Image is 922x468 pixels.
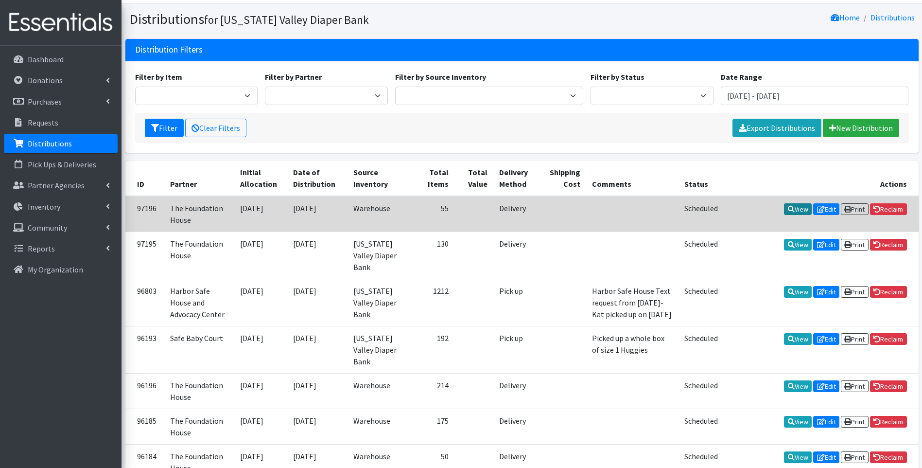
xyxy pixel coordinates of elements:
[287,373,347,409] td: [DATE]
[724,161,919,196] th: Actions
[823,119,899,137] a: New Distribution
[678,409,724,444] td: Scheduled
[28,97,62,107] p: Purchases
[678,161,724,196] th: Status
[813,203,839,215] a: Edit
[287,196,347,232] td: [DATE]
[813,286,839,298] a: Edit
[412,409,455,444] td: 175
[348,279,412,326] td: [US_STATE] Valley Diaper Bank
[125,232,164,279] td: 97195
[287,161,347,196] th: Date of Distribution
[678,373,724,409] td: Scheduled
[493,196,540,232] td: Delivery
[591,71,644,83] label: Filter by Status
[784,416,812,428] a: View
[870,286,907,298] a: Reclaim
[493,279,540,326] td: Pick up
[784,239,812,251] a: View
[395,71,486,83] label: Filter by Source Inventory
[412,279,455,326] td: 1212
[4,113,118,132] a: Requests
[4,239,118,258] a: Reports
[28,265,83,274] p: My Organization
[348,373,412,409] td: Warehouse
[125,326,164,373] td: 96193
[125,373,164,409] td: 96196
[784,203,812,215] a: View
[870,380,907,392] a: Reclaim
[348,161,412,196] th: Source Inventory
[234,326,288,373] td: [DATE]
[454,161,493,196] th: Total Value
[28,202,60,212] p: Inventory
[493,326,540,373] td: Pick up
[870,203,907,215] a: Reclaim
[129,11,519,28] h1: Distributions
[4,197,118,216] a: Inventory
[348,232,412,279] td: [US_STATE] Valley Diaper Bank
[586,279,678,326] td: Harbor Safe House Text request from [DATE]- Kat picked up on [DATE]
[135,71,182,83] label: Filter by Item
[732,119,821,137] a: Export Distributions
[234,232,288,279] td: [DATE]
[4,71,118,90] a: Donations
[841,380,869,392] a: Print
[841,203,869,215] a: Print
[28,54,64,64] p: Dashboard
[234,196,288,232] td: [DATE]
[841,451,869,463] a: Print
[164,409,234,444] td: The Foundation House
[164,373,234,409] td: The Foundation House
[841,333,869,345] a: Print
[721,71,762,83] label: Date Range
[678,279,724,326] td: Scheduled
[4,134,118,153] a: Distributions
[125,279,164,326] td: 96803
[348,409,412,444] td: Warehouse
[4,155,118,174] a: Pick Ups & Deliveries
[348,326,412,373] td: [US_STATE] Valley Diaper Bank
[586,161,678,196] th: Comments
[234,409,288,444] td: [DATE]
[540,161,586,196] th: Shipping Cost
[287,326,347,373] td: [DATE]
[841,286,869,298] a: Print
[164,279,234,326] td: Harbor Safe House and Advocacy Center
[870,333,907,345] a: Reclaim
[125,409,164,444] td: 96185
[784,286,812,298] a: View
[265,71,322,83] label: Filter by Partner
[813,239,839,251] a: Edit
[586,326,678,373] td: Picked up a whole box of size 1 Huggies
[784,451,812,463] a: View
[28,139,72,148] p: Distributions
[164,161,234,196] th: Partner
[125,161,164,196] th: ID
[412,373,455,409] td: 214
[28,75,63,85] p: Donations
[4,6,118,39] img: HumanEssentials
[234,373,288,409] td: [DATE]
[28,160,96,169] p: Pick Ups & Deliveries
[678,326,724,373] td: Scheduled
[28,223,67,233] p: Community
[4,218,118,237] a: Community
[28,180,85,190] p: Partner Agencies
[4,176,118,195] a: Partner Agencies
[870,13,915,22] a: Distributions
[164,326,234,373] td: Safe Baby Court
[28,118,58,127] p: Requests
[4,50,118,69] a: Dashboard
[135,45,203,55] h3: Distribution Filters
[28,244,55,253] p: Reports
[831,13,860,22] a: Home
[125,196,164,232] td: 97196
[412,196,455,232] td: 55
[678,232,724,279] td: Scheduled
[870,239,907,251] a: Reclaim
[234,161,288,196] th: Initial Allocation
[164,232,234,279] td: The Foundation House
[813,451,839,463] a: Edit
[287,409,347,444] td: [DATE]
